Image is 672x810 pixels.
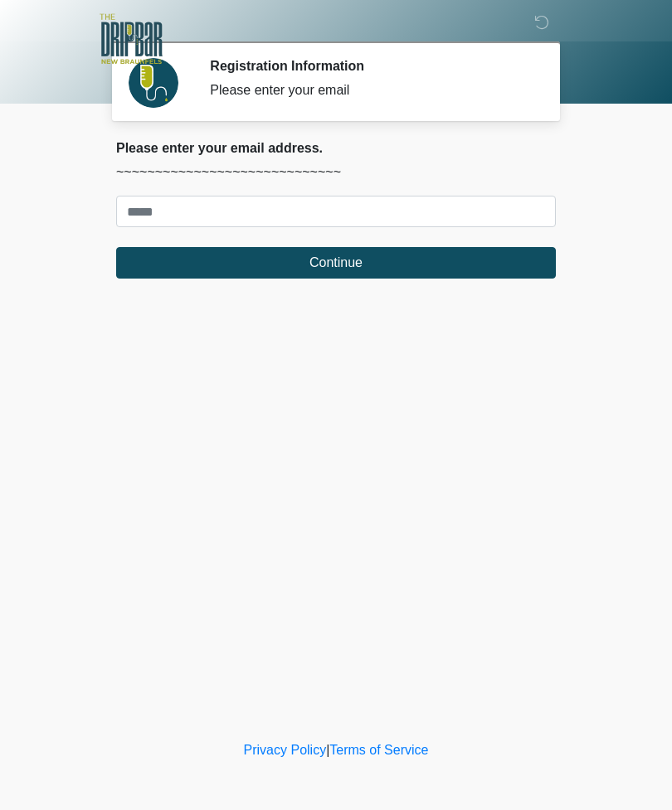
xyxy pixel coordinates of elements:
button: Continue [116,247,556,279]
img: The DRIPBaR - New Braunfels Logo [100,12,163,66]
p: ~~~~~~~~~~~~~~~~~~~~~~~~~~~~~ [116,162,556,182]
div: Please enter your email [210,80,531,100]
a: Privacy Policy [244,743,327,757]
h2: Please enter your email address. [116,140,556,156]
a: | [326,743,329,757]
img: Agent Avatar [129,58,178,108]
a: Terms of Service [329,743,428,757]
